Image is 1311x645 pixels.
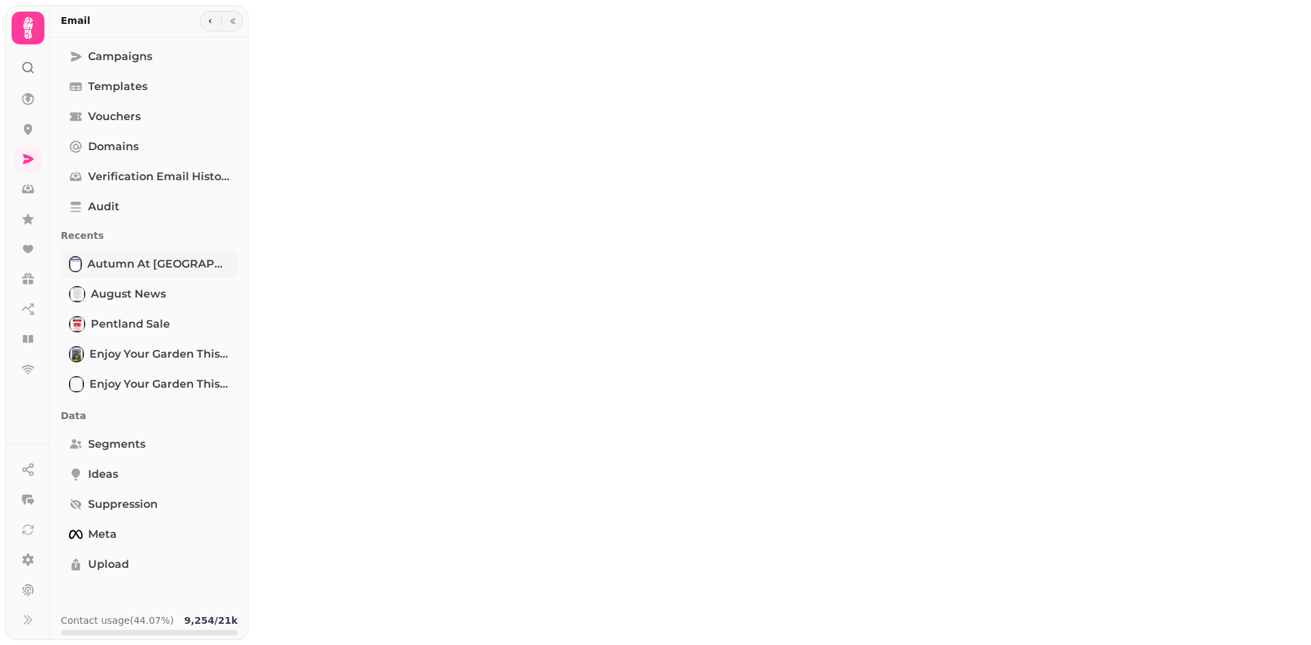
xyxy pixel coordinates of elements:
[184,615,238,626] b: 9,254 / 21k
[88,556,129,573] span: Upload
[61,461,238,488] a: Ideas
[70,257,81,271] img: Autumn at Pentland
[61,223,238,248] p: Recents
[70,287,84,301] img: August News
[61,163,238,190] a: Verification email history
[61,614,173,627] p: Contact usage (44.07%)
[70,347,83,361] img: Enjoy your garden this July!
[61,43,238,70] a: Campaigns
[61,250,238,278] a: Autumn at PentlandAutumn at [GEOGRAPHIC_DATA]
[61,521,238,548] a: Meta
[61,371,238,398] a: Enjoy your garden this July!Enjoy your garden this July!
[88,526,117,543] span: Meta
[89,376,229,392] span: Enjoy your garden this July!
[88,48,152,65] span: Campaigns
[61,551,238,578] a: Upload
[88,139,139,155] span: Domains
[88,199,119,215] span: Audit
[91,316,170,332] span: Pentland Sale
[88,466,118,483] span: Ideas
[61,14,90,27] h2: Email
[89,346,229,362] span: Enjoy your garden this July!
[61,281,238,308] a: August NewsAugust News
[88,109,141,125] span: Vouchers
[61,491,238,518] a: Suppression
[70,317,84,331] img: Pentland Sale
[61,193,238,220] a: Audit
[61,73,238,100] a: Templates
[61,431,238,458] a: Segments
[61,103,238,130] a: Vouchers
[88,78,147,95] span: Templates
[61,133,238,160] a: Domains
[70,377,83,391] img: Enjoy your garden this July!
[88,169,229,185] span: Verification email history
[91,286,166,302] span: August News
[61,341,238,368] a: Enjoy your garden this July!Enjoy your garden this July!
[88,496,158,513] span: Suppression
[61,311,238,338] a: Pentland SalePentland Sale
[61,403,238,428] p: Data
[50,38,249,603] nav: Tabs
[87,256,229,272] span: Autumn at [GEOGRAPHIC_DATA]
[88,436,145,453] span: Segments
